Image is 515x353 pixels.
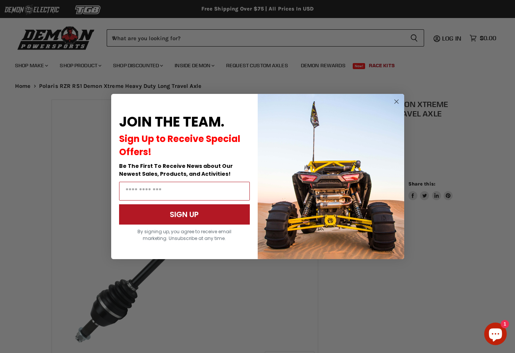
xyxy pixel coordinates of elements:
[119,112,224,131] span: JOIN THE TEAM.
[119,204,250,225] button: SIGN UP
[258,94,404,259] img: a9095488-b6e7-41ba-879d-588abfab540b.jpeg
[119,182,250,201] input: Email Address
[119,162,233,178] span: Be The First To Receive News about Our Newest Sales, Products, and Activities!
[137,228,231,241] span: By signing up, you agree to receive email marketing. Unsubscribe at any time.
[482,323,509,347] inbox-online-store-chat: Shopify online store chat
[119,133,240,158] span: Sign Up to Receive Special Offers!
[392,97,401,106] button: Close dialog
